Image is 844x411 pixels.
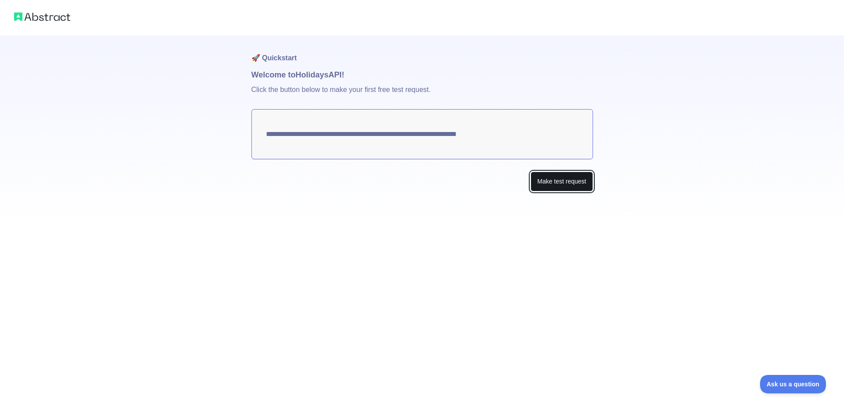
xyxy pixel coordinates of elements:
p: Click the button below to make your first free test request. [251,81,593,109]
img: Abstract logo [14,11,70,23]
iframe: Toggle Customer Support [760,375,826,393]
button: Make test request [531,172,593,191]
h1: Welcome to Holidays API! [251,69,593,81]
h1: 🚀 Quickstart [251,35,593,69]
